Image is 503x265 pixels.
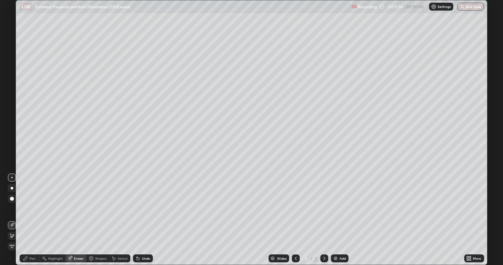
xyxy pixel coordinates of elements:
[460,4,465,9] img: end-class-cross
[35,4,130,9] p: Excretory Products and their Elimination (7/5)Exceed
[473,257,481,260] div: More
[142,257,150,260] div: Undo
[340,257,346,260] div: Add
[277,257,286,260] div: Slides
[431,4,436,9] img: class-settings-icons
[118,257,128,260] div: Select
[310,256,312,260] div: /
[302,256,309,260] div: 3
[22,4,31,9] p: LIVE
[8,244,16,248] span: Erase all
[30,257,35,260] div: Pen
[351,4,357,9] img: recording.375f2c34.svg
[457,3,484,11] button: End Class
[438,5,451,8] p: Settings
[358,4,377,9] p: Recording
[333,256,338,261] img: add-slide-button
[48,257,63,260] div: Highlight
[314,255,318,261] div: 3
[95,257,106,260] div: Shapes
[74,257,84,260] div: Eraser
